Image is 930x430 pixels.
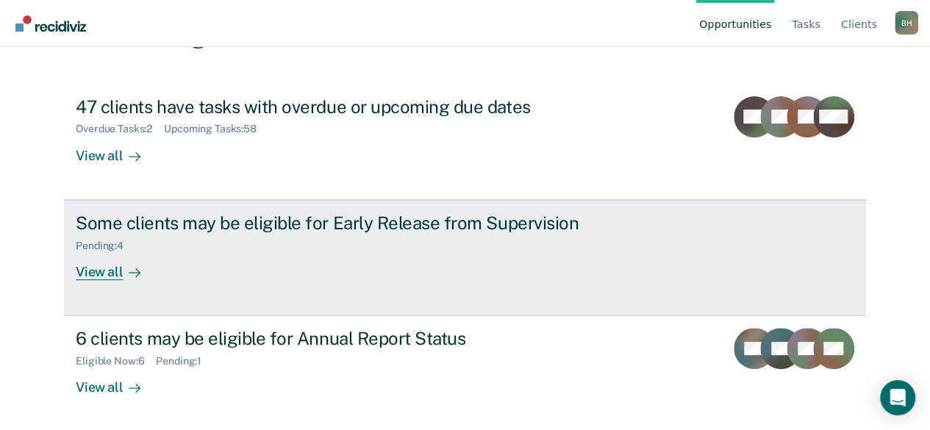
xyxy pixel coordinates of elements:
[76,123,164,135] div: Overdue Tasks : 2
[156,355,213,368] div: Pending : 1
[64,200,866,316] a: Some clients may be eligible for Early Release from SupervisionPending:4View all
[76,355,156,368] div: Eligible Now : 6
[76,368,158,396] div: View all
[895,11,918,35] button: Profile dropdown button
[76,212,592,234] div: Some clients may be eligible for Early Release from Supervision
[880,380,915,415] div: Open Intercom Messenger
[76,135,158,164] div: View all
[164,123,268,135] div: Upcoming Tasks : 58
[64,85,866,200] a: 47 clients have tasks with overdue or upcoming due datesOverdue Tasks:2Upcoming Tasks:58View all
[15,15,86,32] img: Recidiviz
[76,240,135,252] div: Pending : 4
[76,251,158,280] div: View all
[895,11,918,35] div: B H
[76,328,592,349] div: 6 clients may be eligible for Annual Report Status
[76,96,592,118] div: 47 clients have tasks with overdue or upcoming due dates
